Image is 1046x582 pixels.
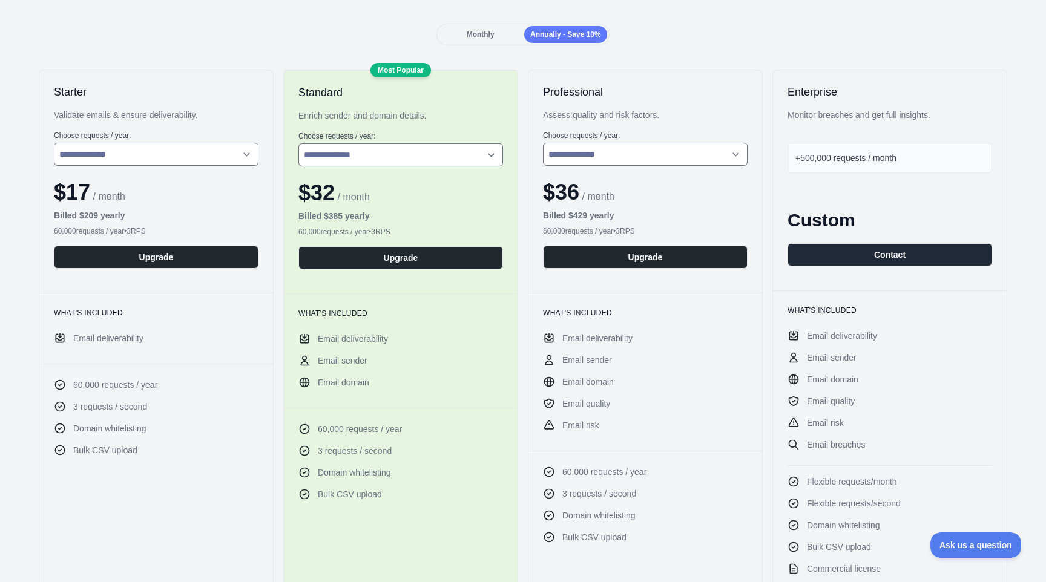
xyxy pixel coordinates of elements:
[788,210,855,230] span: Custom
[788,243,992,266] button: Contact
[543,211,614,220] b: Billed $ 429 yearly
[579,191,614,201] span: / month
[543,246,748,269] button: Upgrade
[930,532,1022,558] iframe: Toggle Customer Support
[298,246,503,269] button: Upgrade
[298,227,503,237] div: 60,000 requests / year • 3 RPS
[543,226,748,236] div: 60,000 requests / year • 3 RPS
[543,180,579,204] span: $ 36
